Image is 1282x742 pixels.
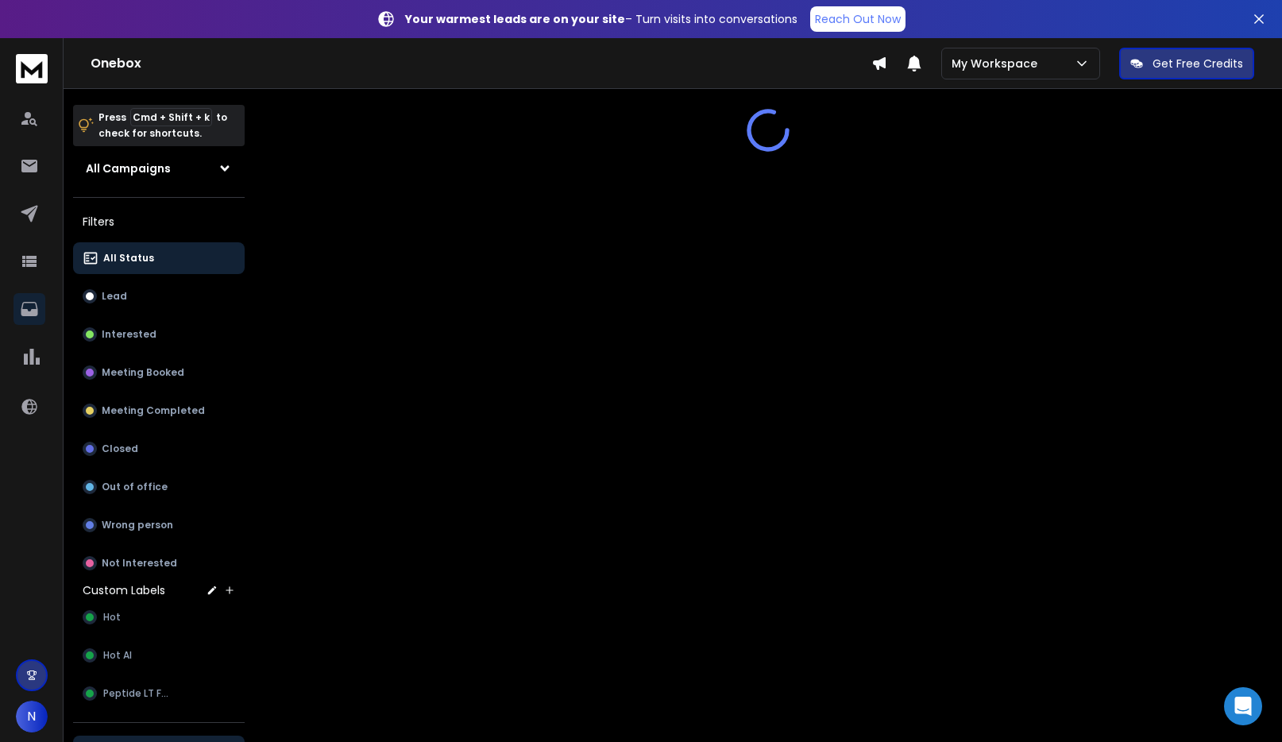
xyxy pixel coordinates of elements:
h1: All Campaigns [86,160,171,176]
p: Out of office [102,481,168,493]
button: Lead [73,280,245,312]
p: Lead [102,290,127,303]
p: Get Free Credits [1153,56,1243,71]
p: Reach Out Now [815,11,901,27]
button: Out of office [73,471,245,503]
span: Peptide LT FUP [103,687,172,700]
button: Peptide LT FUP [73,678,245,709]
button: All Campaigns [73,153,245,184]
button: N [16,701,48,732]
p: My Workspace [952,56,1044,71]
button: Not Interested [73,547,245,579]
strong: Your warmest leads are on your site [405,11,625,27]
button: Hot AI [73,640,245,671]
p: – Turn visits into conversations [405,11,797,27]
button: Meeting Booked [73,357,245,388]
div: Open Intercom Messenger [1224,687,1262,725]
p: Meeting Booked [102,366,184,379]
button: Get Free Credits [1119,48,1254,79]
span: Cmd + Shift + k [130,108,212,126]
button: All Status [73,242,245,274]
p: Interested [102,328,156,341]
p: Wrong person [102,519,173,531]
button: Meeting Completed [73,395,245,427]
p: Meeting Completed [102,404,205,417]
button: Hot [73,601,245,633]
a: Reach Out Now [810,6,906,32]
p: Closed [102,442,138,455]
h1: Onebox [91,54,871,73]
h3: Custom Labels [83,582,165,598]
p: Not Interested [102,557,177,570]
button: Closed [73,433,245,465]
button: Interested [73,319,245,350]
button: Wrong person [73,509,245,541]
img: logo [16,54,48,83]
p: All Status [103,252,154,265]
span: Hot AI [103,649,132,662]
p: Press to check for shortcuts. [98,110,227,141]
h3: Filters [73,211,245,233]
span: Hot [103,611,121,624]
